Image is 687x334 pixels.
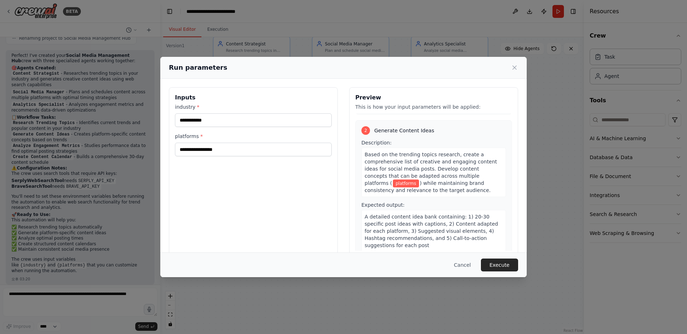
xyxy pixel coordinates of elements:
span: A detailed content idea bank containing: 1) 20-30 specific post ideas with captions, 2) Content a... [365,214,498,248]
span: ) while maintaining brand consistency and relevance to the target audience. [365,180,491,193]
label: industry [175,103,332,110]
div: 2 [361,126,370,135]
span: Based on the trending topics research, create a comprehensive list of creative and engaging conte... [365,152,497,186]
button: Cancel [448,259,477,271]
p: This is how your input parameters will be applied: [355,103,512,110]
h2: Run parameters [169,63,227,73]
button: Execute [481,259,518,271]
span: Expected output: [361,202,405,208]
span: Description: [361,140,391,146]
span: Variable: platforms [393,180,419,187]
span: Generate Content Ideas [374,127,434,134]
label: platforms [175,133,332,140]
h3: Preview [355,93,512,102]
h3: Inputs [175,93,332,102]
